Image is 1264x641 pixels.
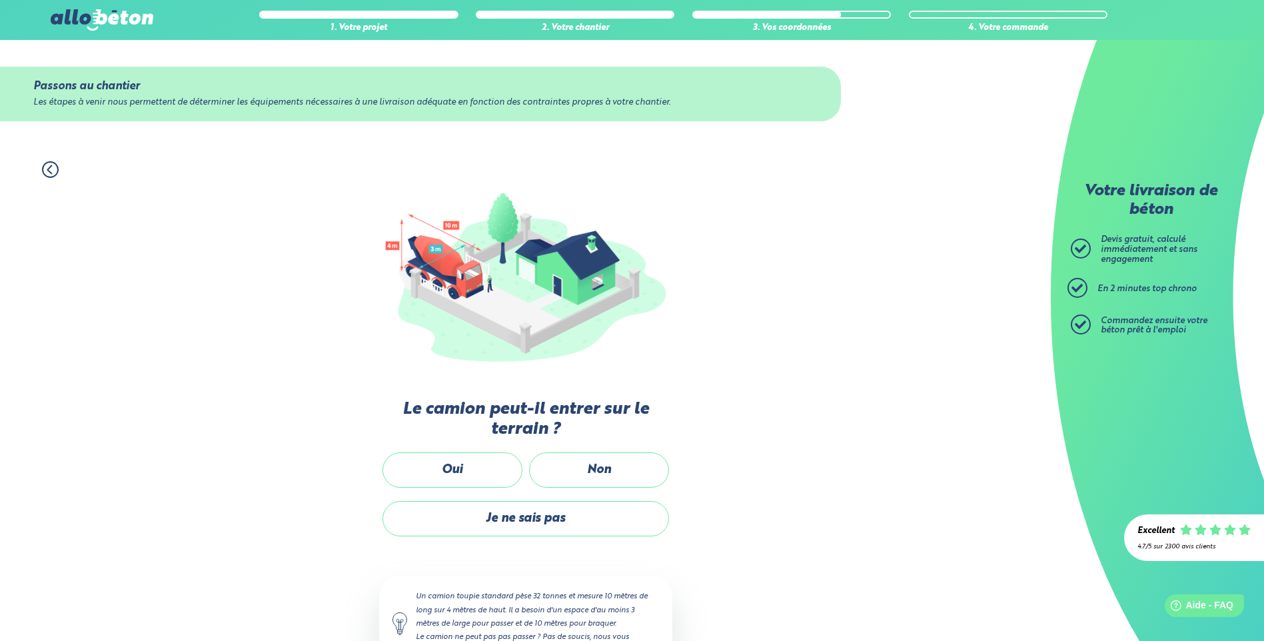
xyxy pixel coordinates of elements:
[909,23,1107,33] div: 4. Votre commande
[379,400,672,439] label: Le camion peut-il entrer sur le terrain ?
[382,452,522,488] label: Oui
[51,9,153,31] img: allobéton
[1145,589,1249,626] iframe: Help widget launcher
[692,23,891,33] div: 3. Vos coordonnées
[33,98,807,108] div: Les étapes à venir nous permettent de déterminer les équipements nécessaires à une livraison adéq...
[529,452,669,488] label: Non
[382,501,669,536] label: Je ne sais pas
[476,23,674,33] div: 2. Votre chantier
[259,23,458,33] div: 1. Votre projet
[33,80,807,93] div: Passons au chantier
